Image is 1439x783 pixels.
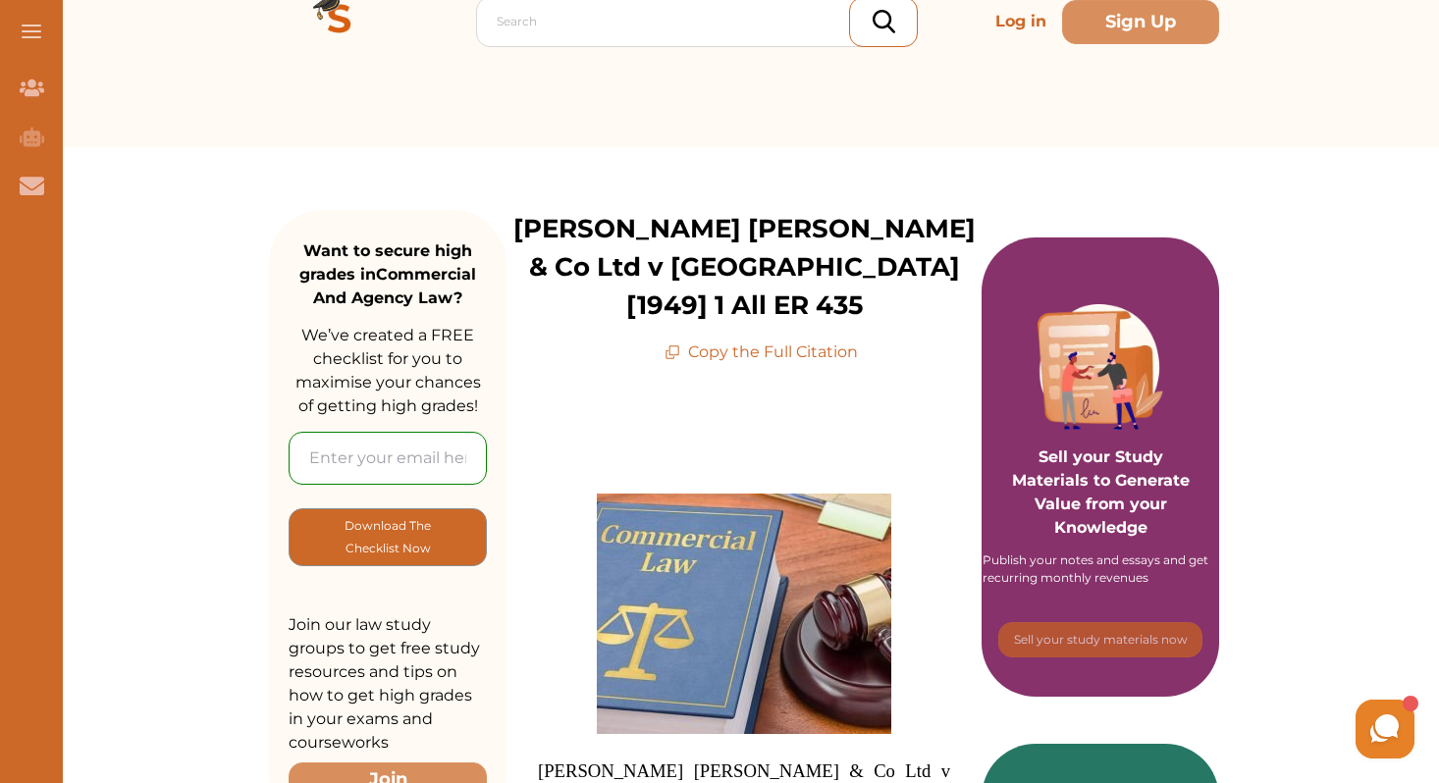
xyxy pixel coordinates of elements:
[289,508,487,566] button: [object Object]
[506,210,982,325] p: [PERSON_NAME] [PERSON_NAME] & Co Ltd v [GEOGRAPHIC_DATA] [1949] 1 All ER 435
[873,10,895,33] img: search_icon
[289,613,487,755] p: Join our law study groups to get free study resources and tips on how to get high grades in your ...
[597,494,891,734] img: Commercial-and-Agency-Law-feature-300x245.jpg
[329,514,447,560] p: Download The Checklist Now
[295,326,481,415] span: We’ve created a FREE checklist for you to maximise your chances of getting high grades!
[1001,391,1199,540] p: Sell your Study Materials to Generate Value from your Knowledge
[299,241,476,307] strong: Want to secure high grades in Commercial And Agency Law ?
[998,622,1202,657] button: [object Object]
[968,695,1419,763] iframe: HelpCrunch
[665,340,858,364] p: Copy the Full Citation
[983,551,1218,587] div: Publish your notes and essays and get recurring monthly revenues
[987,2,1054,41] p: Log in
[1014,631,1188,649] p: Sell your study materials now
[289,432,487,485] input: Enter your email here
[1038,304,1163,430] img: Purple card image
